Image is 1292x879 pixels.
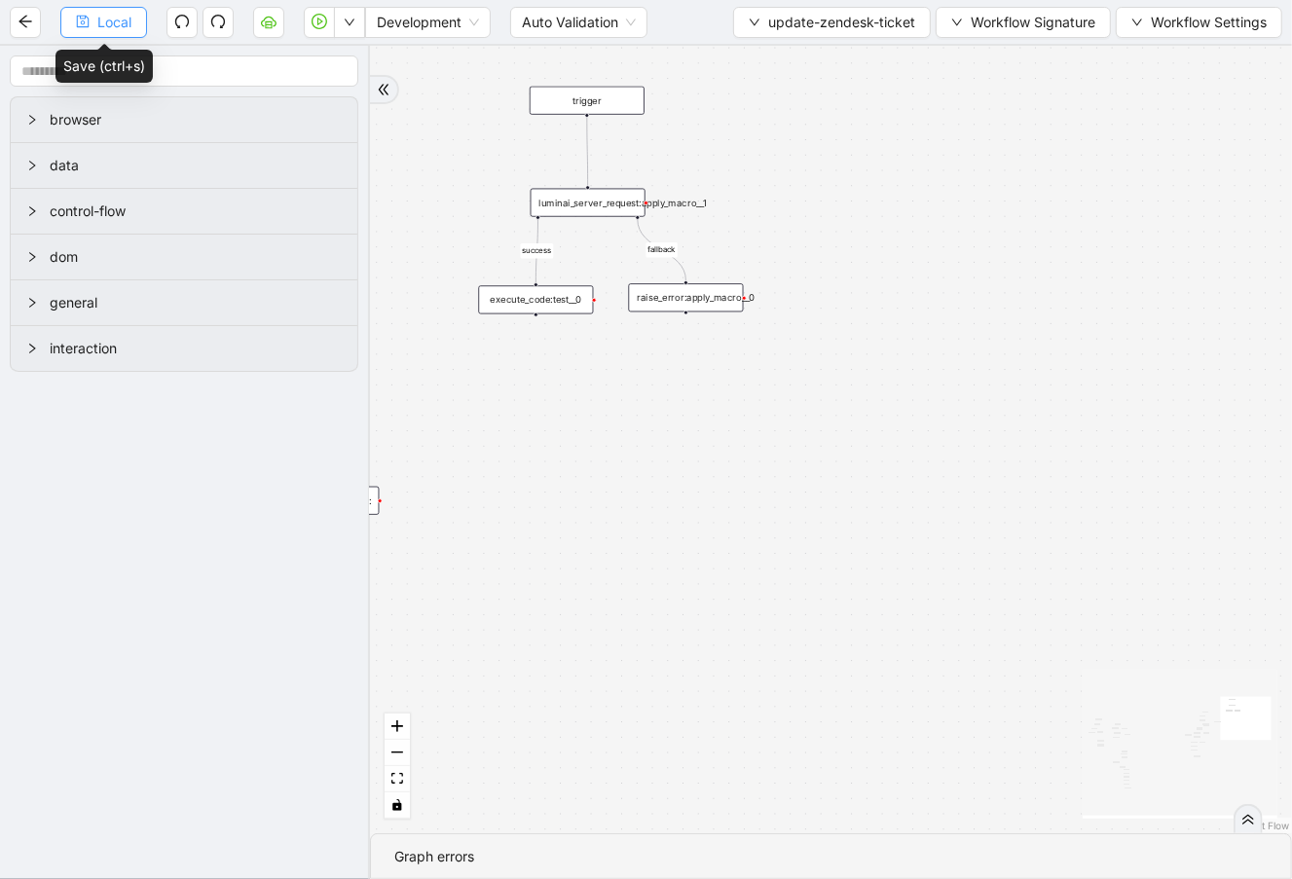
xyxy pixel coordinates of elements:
div: luminai_server_request:apply_macro__1 [531,189,646,217]
span: right [26,251,38,263]
div: Graph errors [394,846,1268,867]
div: execute_code:test__0 [478,285,593,313]
button: redo [203,7,234,38]
div: dom [11,235,357,279]
button: downupdate-zendesk-ticket [733,7,931,38]
g: Edge from luminai_server_request:apply_macro__1 to raise_error:apply_macro__0 [638,219,686,280]
button: arrow-left [10,7,41,38]
div: Save (ctrl+s) [55,50,153,83]
div: raise_error:apply_macro__0plus-circle [629,283,744,311]
span: plus-circle [677,323,696,343]
span: plus-circle [527,325,546,345]
span: arrow-left [18,14,33,29]
div: show_message_modal: [264,487,379,515]
span: Auto Validation [522,8,636,37]
span: Local [97,12,131,33]
button: zoom out [385,740,410,766]
span: cloud-server [261,14,277,29]
div: interaction [11,326,357,371]
div: trigger [530,87,645,115]
button: fit view [385,766,410,792]
span: save [76,15,90,28]
button: toggle interactivity [385,792,410,819]
span: data [50,155,342,176]
span: browser [50,109,342,130]
span: redo [210,14,226,29]
span: Workflow Settings [1151,12,1267,33]
div: execute_code:test__0plus-circle [478,285,593,313]
span: double-right [1241,813,1255,826]
button: zoom in [385,714,410,740]
span: interaction [50,338,342,359]
span: down [1131,17,1143,28]
span: right [26,114,38,126]
span: undo [174,14,190,29]
span: right [26,160,38,171]
span: down [951,17,963,28]
div: control-flow [11,189,357,234]
div: data [11,143,357,188]
button: saveLocal [60,7,147,38]
span: down [749,17,760,28]
g: Edge from trigger to luminai_server_request:apply_macro__1 [587,117,588,185]
span: right [26,297,38,309]
button: downWorkflow Signature [936,7,1111,38]
button: play-circle [304,7,335,38]
span: right [26,343,38,354]
span: update-zendesk-ticket [768,12,915,33]
g: Edge from luminai_server_request:apply_macro__1 to execute_code:test__0 [521,219,554,282]
button: cloud-server [253,7,284,38]
span: control-flow [50,201,342,222]
button: undo [166,7,198,38]
div: general [11,280,357,325]
div: raise_error:apply_macro__0 [629,283,744,311]
button: downWorkflow Settings [1116,7,1282,38]
span: play-circle [312,14,327,29]
span: double-right [377,83,390,96]
button: down [334,7,365,38]
a: React Flow attribution [1238,820,1289,831]
span: down [344,17,355,28]
span: dom [50,246,342,268]
span: right [26,205,38,217]
span: general [50,292,342,313]
span: Development [377,8,479,37]
span: Workflow Signature [971,12,1095,33]
div: browser [11,97,357,142]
